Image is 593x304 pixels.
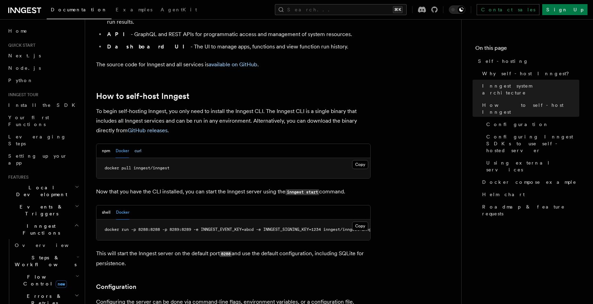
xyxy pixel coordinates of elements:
[477,4,539,15] a: Contact sales
[5,99,81,111] a: Install the SDK
[8,27,27,34] span: Home
[105,227,393,232] span: docker run -p 8288:8288 -p 8289:8289 -e INNGEST_EVENT_KEY=abcd -e INNGEST_SIGNING_KEY=1234 innges...
[105,30,371,39] li: - GraphQL and REST APIs for programmatic access and management of system resources.
[479,188,579,201] a: Helm chart
[96,249,371,268] p: This will start the Inngest server on the default port and use the default configuration, includi...
[393,6,403,13] kbd: ⌘K
[475,44,579,55] h4: On this page
[486,159,579,173] span: Using external services
[8,53,41,58] span: Next.js
[209,61,257,68] a: available on GitHub
[486,133,579,154] span: Configuring Inngest SDKs to use self-hosted server
[116,205,129,219] button: Docker
[286,189,319,195] code: inngest start
[102,205,111,219] button: shell
[5,174,28,180] span: Features
[51,7,107,12] span: Documentation
[96,91,189,101] a: How to self-host Inngest
[486,121,549,128] span: Configuration
[107,43,190,50] strong: Dashboard UI
[352,160,368,169] button: Copy
[5,131,81,150] a: Leveraging Steps
[479,99,579,118] a: How to self-host Inngest
[96,106,371,135] p: To begin self-hosting Inngest, you only need to install the Inngest CLI. The Inngest CLI is a sin...
[5,150,81,169] a: Setting up your app
[105,42,371,52] li: - The UI to manage apps, functions and view function run history.
[482,191,525,198] span: Helm chart
[128,127,167,134] a: GitHub releases
[8,115,49,127] span: Your first Functions
[105,166,170,170] span: docker pull inngest/inngest
[5,74,81,87] a: Python
[479,201,579,220] a: Roadmap & feature requests
[482,179,577,185] span: Docker compose example
[5,92,38,98] span: Inngest tour
[220,251,232,257] code: 8288
[12,271,81,290] button: Flow Controlnew
[5,62,81,74] a: Node.js
[5,223,74,236] span: Inngest Functions
[96,187,371,197] p: Now that you have the CLI installed, you can start the Inngest server using the command.
[484,157,579,176] a: Using external services
[475,55,579,67] a: Self-hosting
[5,43,35,48] span: Quick start
[5,111,81,131] a: Your first Functions
[479,176,579,188] a: Docker compose example
[161,7,197,12] span: AgentKit
[479,67,579,80] a: Why self-host Inngest?
[5,203,75,217] span: Events & Triggers
[12,273,75,287] span: Flow Control
[12,239,81,251] a: Overview
[56,280,67,288] span: new
[96,282,136,292] a: Configuration
[5,49,81,62] a: Next.js
[96,60,371,69] p: The source code for Inngest and all services is .
[107,31,131,37] strong: API
[275,4,407,15] button: Search...⌘K
[484,131,579,157] a: Configuring Inngest SDKs to use self-hosted server
[116,7,152,12] span: Examples
[135,144,141,158] button: curl
[8,78,33,83] span: Python
[542,4,588,15] a: Sign Up
[8,153,67,166] span: Setting up your app
[5,181,81,201] button: Local Development
[12,251,81,271] button: Steps & Workflows
[112,2,156,19] a: Examples
[116,144,129,158] button: Docker
[449,5,465,14] button: Toggle dark mode
[5,220,81,239] button: Inngest Functions
[12,254,77,268] span: Steps & Workflows
[479,80,579,99] a: Inngest system architecture
[15,243,85,248] span: Overview
[482,203,579,217] span: Roadmap & feature requests
[47,2,112,19] a: Documentation
[8,134,66,146] span: Leveraging Steps
[8,102,79,108] span: Install the SDK
[5,25,81,37] a: Home
[482,70,574,77] span: Why self-host Inngest?
[5,201,81,220] button: Events & Triggers
[156,2,201,19] a: AgentKit
[102,144,110,158] button: npm
[8,65,41,71] span: Node.js
[482,82,579,96] span: Inngest system architecture
[478,58,528,65] span: Self-hosting
[482,102,579,115] span: How to self-host Inngest
[5,184,75,198] span: Local Development
[352,222,368,230] button: Copy
[484,118,579,131] a: Configuration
